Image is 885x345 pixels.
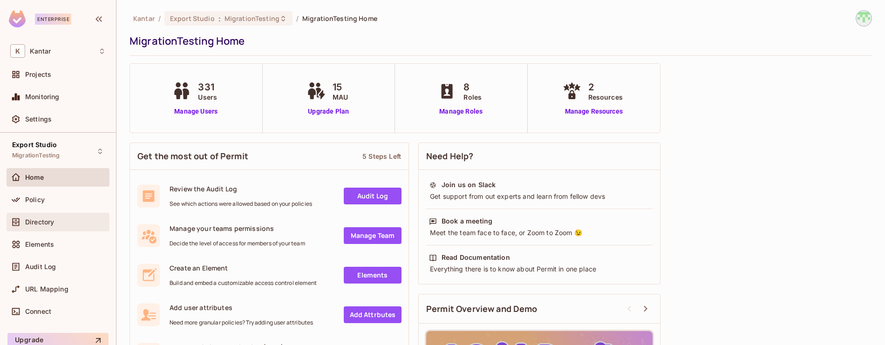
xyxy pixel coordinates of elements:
[25,218,54,226] span: Directory
[25,174,44,181] span: Home
[170,224,305,233] span: Manage your teams permissions
[137,150,248,162] span: Get the most out of Permit
[25,71,51,78] span: Projects
[158,14,161,23] li: /
[25,115,52,123] span: Settings
[12,152,60,159] span: MigrationTesting
[333,80,348,94] span: 15
[588,80,623,94] span: 2
[10,44,25,58] span: K
[25,263,56,271] span: Audit Log
[442,180,496,189] div: Join us on Slack
[170,303,313,312] span: Add user attributes
[129,34,867,48] div: MigrationTesting Home
[170,264,317,272] span: Create an Element
[302,14,377,23] span: MigrationTesting Home
[25,285,68,293] span: URL Mapping
[305,107,353,116] a: Upgrade Plan
[463,80,482,94] span: 8
[429,264,650,274] div: Everything there is to know about Permit in one place
[198,92,217,102] span: Users
[436,107,486,116] a: Manage Roles
[588,92,623,102] span: Resources
[225,14,279,23] span: MigrationTesting
[429,192,650,201] div: Get support from out experts and learn from fellow devs
[296,14,299,23] li: /
[133,14,155,23] span: the active workspace
[218,15,221,22] span: :
[25,308,51,315] span: Connect
[170,14,215,23] span: Export Studio
[333,92,348,102] span: MAU
[170,200,312,208] span: See which actions were allowed based on your policies
[25,93,60,101] span: Monitoring
[35,14,71,25] div: Enterprise
[344,188,402,204] a: Audit Log
[463,92,482,102] span: Roles
[12,141,57,149] span: Export Studio
[170,107,222,116] a: Manage Users
[442,253,510,262] div: Read Documentation
[25,196,45,203] span: Policy
[30,47,51,55] span: Workspace: Kantar
[198,80,217,94] span: 331
[856,11,871,26] img: Devesh.Kumar@Kantar.com
[560,107,627,116] a: Manage Resources
[170,184,312,193] span: Review the Audit Log
[170,279,317,287] span: Build and embed a customizable access control element
[344,227,402,244] a: Manage Team
[426,303,538,315] span: Permit Overview and Demo
[25,241,54,248] span: Elements
[344,306,402,323] a: Add Attrbutes
[9,10,26,27] img: SReyMgAAAABJRU5ErkJggg==
[442,216,492,226] div: Book a meeting
[362,152,401,161] div: 5 Steps Left
[344,267,402,284] a: Elements
[170,240,305,247] span: Decide the level of access for members of your team
[170,319,313,326] span: Need more granular policies? Try adding user attributes
[426,150,474,162] span: Need Help?
[429,228,650,237] div: Meet the team face to face, or Zoom to Zoom 😉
